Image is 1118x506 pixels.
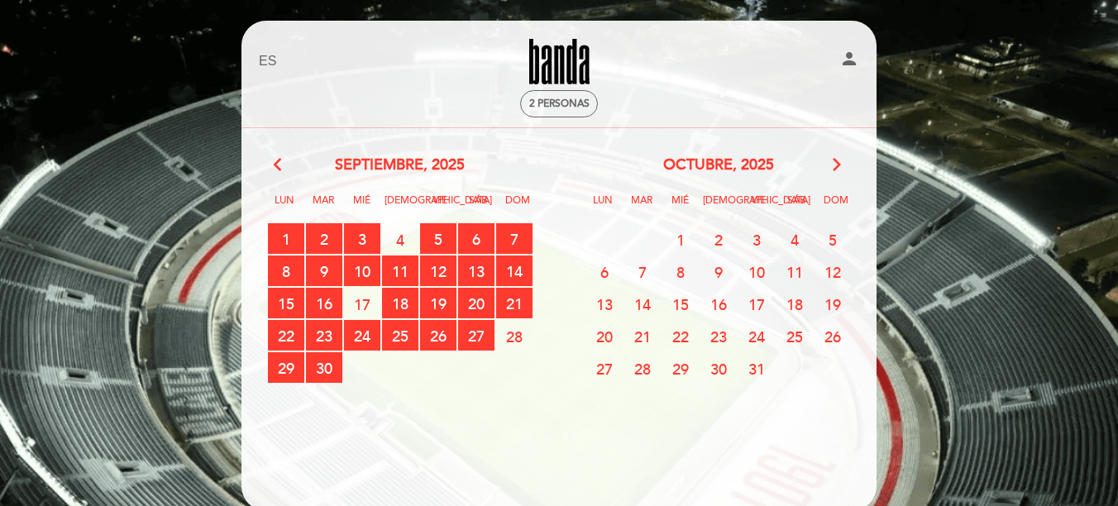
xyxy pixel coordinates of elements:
[586,353,623,384] span: 27
[268,288,304,318] span: 15
[268,192,301,222] span: Lun
[738,321,775,351] span: 24
[624,289,661,319] span: 14
[624,256,661,287] span: 7
[458,320,494,351] span: 27
[462,192,495,222] span: Sáb
[815,321,851,351] span: 26
[662,289,699,319] span: 15
[586,256,623,287] span: 6
[346,192,379,222] span: Mié
[815,224,851,255] span: 5
[420,288,456,318] span: 19
[382,255,418,286] span: 11
[700,353,737,384] span: 30
[420,255,456,286] span: 12
[382,224,418,255] span: 4
[268,255,304,286] span: 8
[458,223,494,254] span: 6
[306,288,342,318] span: 16
[307,192,340,222] span: Mar
[586,192,619,222] span: Lun
[306,223,342,254] span: 2
[456,39,662,84] a: Banda
[306,255,342,286] span: 9
[344,223,380,254] span: 3
[382,288,418,318] span: 18
[496,255,533,286] span: 14
[776,289,813,319] span: 18
[420,320,456,351] span: 26
[335,155,465,176] span: septiembre, 2025
[268,320,304,351] span: 22
[496,321,533,351] span: 28
[700,321,737,351] span: 23
[839,49,859,69] i: person
[268,352,304,383] span: 29
[781,192,814,222] span: Sáb
[700,289,737,319] span: 16
[662,256,699,287] span: 8
[420,223,456,254] span: 5
[458,255,494,286] span: 13
[385,192,418,222] span: [DEMOGRAPHIC_DATA]
[700,256,737,287] span: 9
[776,256,813,287] span: 11
[501,192,534,222] span: Dom
[306,352,342,383] span: 30
[829,155,844,176] i: arrow_forward_ios
[819,192,853,222] span: Dom
[624,321,661,351] span: 21
[815,289,851,319] span: 19
[274,155,289,176] i: arrow_back_ios
[776,321,813,351] span: 25
[703,192,736,222] span: [DEMOGRAPHIC_DATA]
[738,353,775,384] span: 31
[382,320,418,351] span: 25
[586,289,623,319] span: 13
[344,289,380,319] span: 17
[496,288,533,318] span: 21
[742,192,775,222] span: Vie
[738,224,775,255] span: 3
[529,98,590,110] span: 2 personas
[839,49,859,74] button: person
[423,192,456,222] span: Vie
[625,192,658,222] span: Mar
[662,353,699,384] span: 29
[662,321,699,351] span: 22
[663,155,774,176] span: octubre, 2025
[815,256,851,287] span: 12
[662,224,699,255] span: 1
[496,223,533,254] span: 7
[344,320,380,351] span: 24
[738,256,775,287] span: 10
[624,353,661,384] span: 28
[458,288,494,318] span: 20
[664,192,697,222] span: Mié
[700,224,737,255] span: 2
[738,289,775,319] span: 17
[586,321,623,351] span: 20
[776,224,813,255] span: 4
[306,320,342,351] span: 23
[344,255,380,286] span: 10
[268,223,304,254] span: 1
